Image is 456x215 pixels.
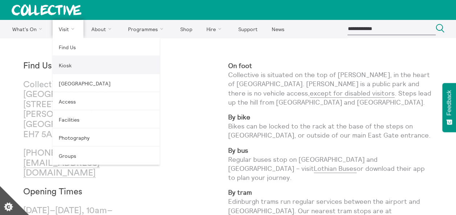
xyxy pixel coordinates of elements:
[23,187,82,196] strong: Opening Times
[53,92,160,110] a: Access
[228,61,433,107] p: Collective is situated on the top of [PERSON_NAME], in the heart of [GEOGRAPHIC_DATA]. [PERSON_NA...
[446,90,452,115] span: Feedback
[442,83,456,132] button: Feedback - Show survey
[310,89,395,98] a: except for disabled visitors
[53,147,160,165] a: Groups
[53,20,84,38] a: Visit
[265,20,291,38] a: News
[228,188,252,197] strong: By tram
[53,128,160,147] a: Photography
[6,20,51,38] a: What's On
[122,20,173,38] a: Programmes
[228,146,433,182] p: Regular buses stop on [GEOGRAPHIC_DATA] and [GEOGRAPHIC_DATA] – visit or download their app to pl...
[53,38,160,56] a: Find Us
[23,148,126,178] p: [PHONE_NUMBER]
[23,62,52,70] strong: Find Us
[228,62,252,70] strong: On foot
[23,159,100,178] a: [EMAIL_ADDRESS][DOMAIN_NAME]
[200,20,231,38] a: Hire
[53,110,160,128] a: Facilities
[314,164,357,173] a: Lothian Buses
[174,20,198,38] a: Shop
[228,113,250,121] strong: By bike
[228,113,433,140] p: Bikes can be locked to the rack at the base of the steps on [GEOGRAPHIC_DATA], or outside of our ...
[232,20,264,38] a: Support
[85,20,120,38] a: About
[228,146,248,155] strong: By bus
[53,74,160,92] a: [GEOGRAPHIC_DATA]
[23,80,126,140] p: Collective [GEOGRAPHIC_DATA] [STREET_ADDRESS][PERSON_NAME] [GEOGRAPHIC_DATA] EH7 5AA
[53,56,160,74] a: Kiosk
